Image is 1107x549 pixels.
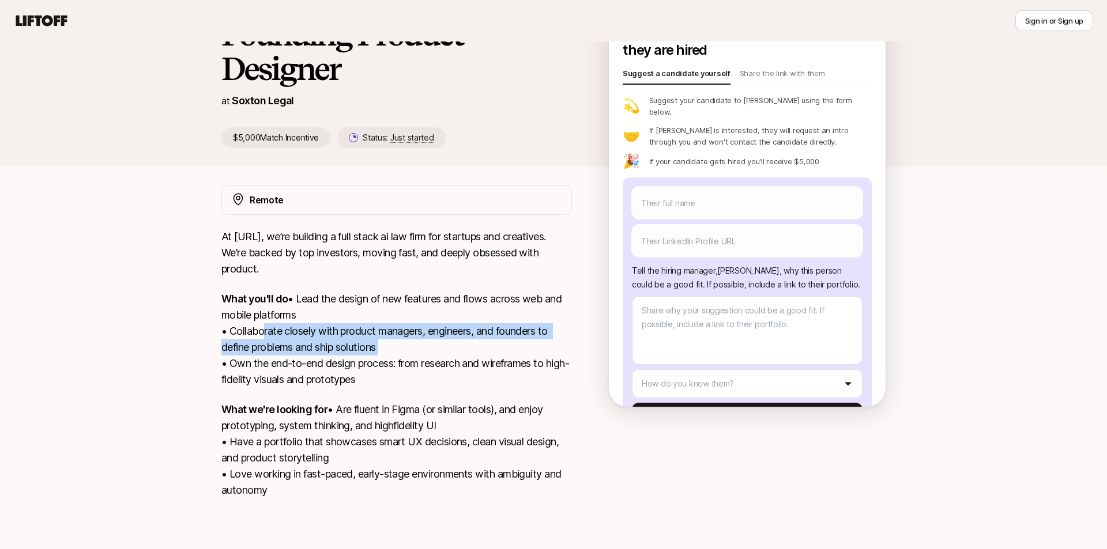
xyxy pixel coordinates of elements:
[390,132,434,143] span: Just started
[740,67,825,84] p: Share the link with them
[1015,10,1093,31] button: Sign in or Sign up
[221,127,330,148] p: $5,000 Match Incentive
[649,94,872,118] p: Suggest your candidate to [PERSON_NAME] using the form below.
[649,124,872,147] p: If [PERSON_NAME] is interested, they will request an intro through you and won't contact the cand...
[632,403,863,430] button: Send to [PERSON_NAME]
[250,192,284,207] p: Remote
[221,93,229,108] p: at
[632,264,863,291] p: Tell the hiring manager, [PERSON_NAME] , why this person could be a good fit . If possible, inclu...
[623,154,640,168] p: 🎉
[221,229,572,277] p: At [URL], we’re building a full stack ai law firm for startups and creatives. We’re backed by top...
[623,129,640,143] p: 🤝
[623,67,731,84] p: Suggest a candidate yourself
[221,17,572,86] h1: Founding Product Designer
[363,131,434,145] p: Status:
[232,93,294,109] p: Soxton Legal
[221,402,572,498] p: • Are fluent in Figma (or similar tools), and enjoy prototyping, system thinking, and highfidelit...
[221,293,288,305] strong: What you'll do
[649,156,819,167] p: If your candidate gets hired you'll receive $5,000
[623,99,640,113] p: 💫
[221,403,327,415] strong: What we're looking for
[221,291,572,388] p: • Lead the design of new features and flows across web and mobile platforms • Collaborate closely...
